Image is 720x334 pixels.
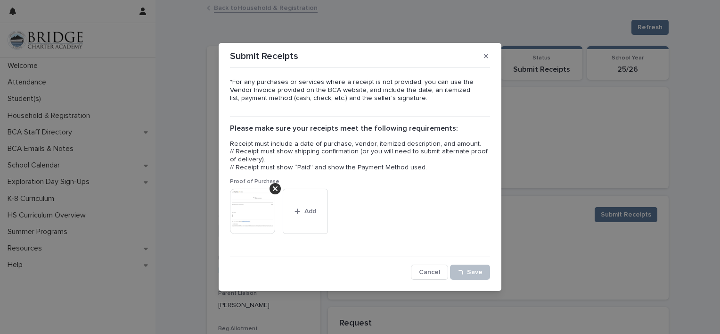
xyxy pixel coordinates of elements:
span: Save [467,269,483,276]
button: Cancel [411,265,448,280]
p: *For any purchases or services where a receipt is not provided, you can use the Vendor Invoice pr... [230,78,490,102]
span: Add [304,208,316,215]
span: Proof of Purchase [230,179,279,184]
span: Cancel [419,269,440,276]
p: Submit Receipts [230,50,298,62]
p: Receipt must include a date of purchase, vendor, itemized description, and amount. // Receipt mus... [230,140,490,172]
h2: Please make sure your receipts meet the following requirements: [230,124,490,133]
button: Save [450,265,490,280]
button: Add [283,189,328,234]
